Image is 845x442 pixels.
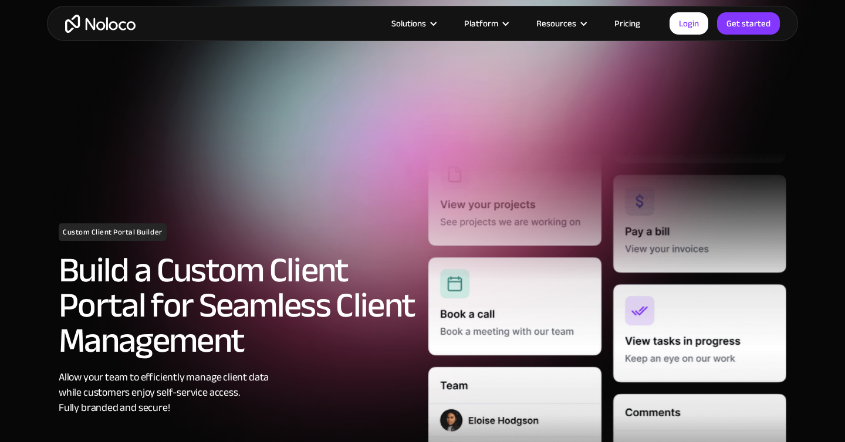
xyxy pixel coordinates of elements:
h1: Custom Client Portal Builder [59,223,167,241]
div: Allow your team to efficiently manage client data while customers enjoy self-service access. Full... [59,370,417,416]
div: Solutions [391,16,426,31]
h2: Build a Custom Client Portal for Seamless Client Management [59,253,417,358]
div: Resources [536,16,576,31]
div: Resources [522,16,600,31]
a: Get started [717,12,780,35]
a: Pricing [600,16,655,31]
div: Solutions [377,16,449,31]
a: home [65,15,136,33]
a: Login [670,12,708,35]
div: Platform [449,16,522,31]
div: Platform [464,16,498,31]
